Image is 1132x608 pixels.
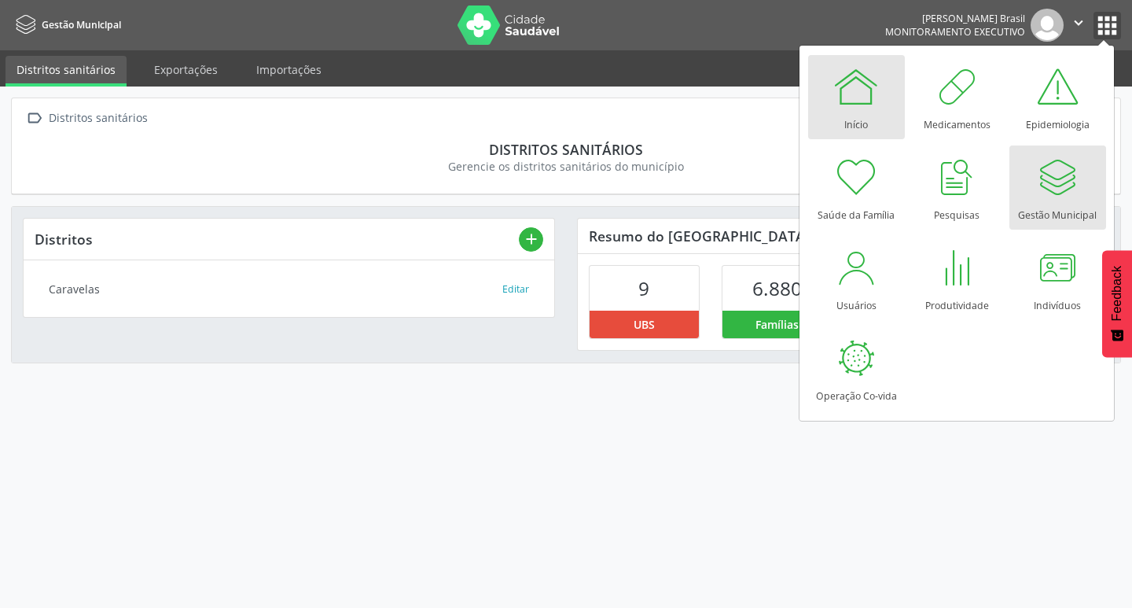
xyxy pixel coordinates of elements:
[752,275,802,301] span: 6.880
[46,107,150,130] div: Distritos sanitários
[1110,266,1124,321] span: Feedback
[638,275,649,301] span: 9
[143,56,229,83] a: Exportações
[909,146,1005,230] a: Pesquisas
[909,236,1005,320] a: Produtividade
[808,236,905,320] a: Usuários
[885,25,1025,39] span: Monitoramento Executivo
[1093,12,1121,39] button: apps
[808,55,905,139] a: Início
[1102,250,1132,357] button: Feedback - Mostrar pesquisa
[23,107,46,130] i: 
[755,316,799,333] span: Famílias
[34,158,1098,175] div: Gerencie os distritos sanitários do município
[245,56,333,83] a: Importações
[1009,146,1106,230] a: Gestão Municipal
[1009,55,1106,139] a: Epidemiologia
[1064,9,1093,42] button: 
[23,107,150,130] a:  Distritos sanitários
[42,18,121,31] span: Gestão Municipal
[519,227,543,252] button: add
[6,56,127,87] a: Distritos sanitários
[11,12,121,38] a: Gestão Municipal
[909,55,1005,139] a: Medicamentos
[35,271,543,305] a: Caravelas Editar
[808,146,905,230] a: Saúde da Família
[578,219,1108,253] div: Resumo do [GEOGRAPHIC_DATA]
[1070,14,1087,31] i: 
[1009,236,1106,320] a: Indivíduos
[808,326,905,411] a: Operação Co-vida
[885,12,1025,25] div: [PERSON_NAME] Brasil
[502,282,530,297] button: Editar
[49,281,502,297] div: Caravelas
[35,230,519,248] div: Distritos
[34,141,1098,158] div: Distritos sanitários
[1031,9,1064,42] img: img
[523,230,540,248] i: add
[634,316,655,333] span: UBS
